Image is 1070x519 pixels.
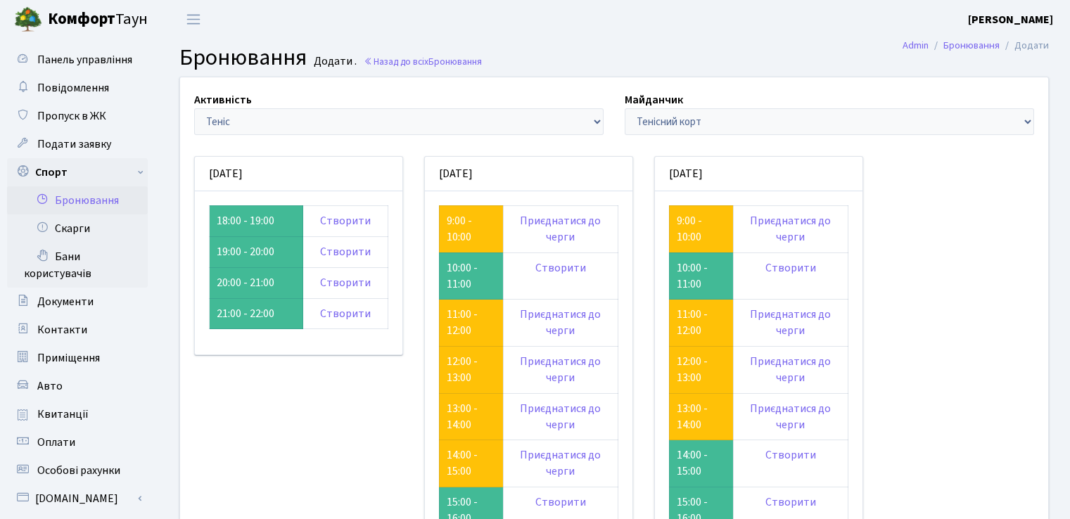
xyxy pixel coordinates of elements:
span: Приміщення [37,350,100,366]
a: [DOMAIN_NAME] [7,485,148,513]
span: Квитанції [37,406,89,422]
label: Майданчик [625,91,683,108]
button: Переключити навігацію [176,8,211,31]
a: Приєднатися до черги [520,401,601,432]
a: Приєднатися до черги [750,213,831,245]
td: 20:00 - 21:00 [210,267,303,298]
small: Додати . [311,55,357,68]
a: Бронювання [7,186,148,214]
span: Бронювання [179,41,307,74]
div: [DATE] [425,157,632,191]
a: Приєднатися до черги [750,401,831,432]
a: Створити [320,213,371,229]
a: 9:00 - 10:00 [447,213,472,245]
a: Оплати [7,428,148,456]
b: [PERSON_NAME] [968,12,1053,27]
a: 13:00 - 14:00 [677,401,708,432]
span: Пропуск в ЖК [37,108,106,124]
a: Авто [7,372,148,400]
a: Особові рахунки [7,456,148,485]
a: 13:00 - 14:00 [447,401,478,432]
span: Подати заявку [37,136,111,152]
span: Панель управління [37,52,132,68]
a: 12:00 - 13:00 [677,354,708,385]
a: Приєднатися до черги [520,213,601,245]
td: 19:00 - 20:00 [210,236,303,267]
a: Admin [903,38,929,53]
a: 11:00 - 12:00 [447,307,478,338]
a: Створити [765,447,816,463]
a: Приєднатися до черги [520,447,601,479]
a: 11:00 - 12:00 [677,307,708,338]
a: Створити [765,260,816,276]
a: Приміщення [7,344,148,372]
a: Створити [320,244,371,259]
span: Бронювання [428,55,482,68]
td: 21:00 - 22:00 [210,298,303,329]
a: Контакти [7,316,148,344]
a: Панель управління [7,46,148,74]
div: [DATE] [655,157,862,191]
a: Документи [7,288,148,316]
a: Спорт [7,158,148,186]
a: Приєднатися до черги [520,307,601,338]
b: Комфорт [48,8,115,30]
a: Приєднатися до черги [750,307,831,338]
a: Створити [765,494,816,510]
a: Бани користувачів [7,243,148,288]
li: Додати [1000,38,1049,53]
a: Пропуск в ЖК [7,102,148,130]
a: Приєднатися до черги [520,354,601,385]
td: 18:00 - 19:00 [210,205,303,236]
span: Таун [48,8,148,32]
td: 14:00 - 15:00 [669,440,733,487]
a: Повідомлення [7,74,148,102]
a: Створити [535,260,586,276]
a: Створити [320,275,371,290]
a: [PERSON_NAME] [968,11,1053,28]
td: 10:00 - 11:00 [439,252,503,300]
span: Авто [37,378,63,394]
nav: breadcrumb [881,31,1070,60]
a: Приєднатися до черги [750,354,831,385]
a: Скарги [7,214,148,243]
a: Назад до всіхБронювання [364,55,482,68]
a: Бронювання [943,38,1000,53]
div: [DATE] [195,157,402,191]
td: 10:00 - 11:00 [669,252,733,300]
a: 12:00 - 13:00 [447,354,478,385]
img: logo.png [14,6,42,34]
a: Подати заявку [7,130,148,158]
span: Особові рахунки [37,463,120,478]
span: Контакти [37,322,87,338]
span: Повідомлення [37,80,109,96]
a: Квитанції [7,400,148,428]
a: Створити [535,494,586,510]
a: 14:00 - 15:00 [447,447,478,479]
span: Документи [37,294,94,309]
span: Оплати [37,435,75,450]
label: Активність [194,91,252,108]
a: Створити [320,306,371,321]
a: 9:00 - 10:00 [677,213,702,245]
